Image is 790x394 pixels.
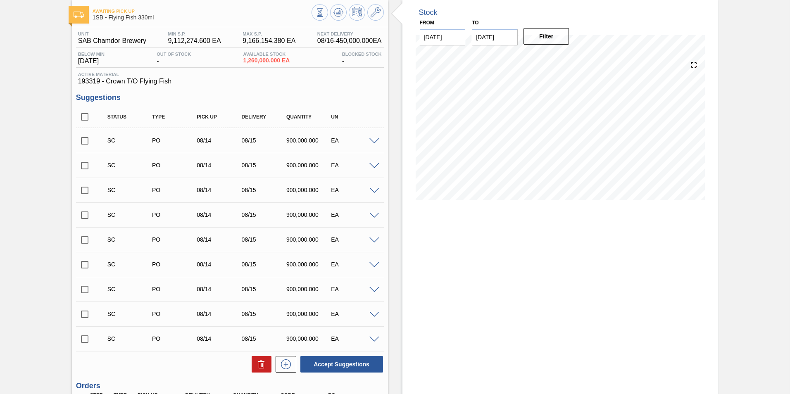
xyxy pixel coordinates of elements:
span: MAX S.P. [243,31,295,36]
div: 08/15/2025 [240,211,290,218]
div: Suggestion Created [105,335,155,342]
span: 08/16 - 450,000.000 EA [317,37,382,45]
div: 08/14/2025 [195,286,245,292]
div: Suggestion Created [105,261,155,268]
span: 1SB - Flying Fish 330ml [93,14,312,21]
span: 9,112,274.600 EA [168,37,221,45]
div: Suggestion Created [105,211,155,218]
div: EA [329,311,379,317]
div: Purchase order [150,311,200,317]
div: Purchase order [150,261,200,268]
div: EA [329,335,379,342]
div: Suggestion Created [105,236,155,243]
div: Purchase order [150,211,200,218]
div: 900,000.000 [284,162,334,169]
div: 900,000.000 [284,137,334,144]
div: 08/14/2025 [195,236,245,243]
div: EA [329,261,379,268]
div: Purchase order [150,162,200,169]
div: 08/14/2025 [195,162,245,169]
div: Suggestion Created [105,187,155,193]
span: Out Of Stock [157,52,191,57]
input: mm/dd/yyyy [420,29,466,45]
div: Type [150,114,200,120]
div: 08/15/2025 [240,311,290,317]
span: 9,166,154.380 EA [243,37,295,45]
div: EA [329,286,379,292]
div: 900,000.000 [284,187,334,193]
div: 08/15/2025 [240,137,290,144]
div: 08/14/2025 [195,137,245,144]
span: Blocked Stock [342,52,382,57]
button: Go to Master Data / General [367,4,384,21]
div: 08/14/2025 [195,335,245,342]
div: 08/14/2025 [195,311,245,317]
button: Filter [523,28,569,45]
span: 193319 - Crown T/O Flying Fish [78,78,382,85]
button: Update Chart [330,4,347,21]
div: EA [329,187,379,193]
span: [DATE] [78,57,105,65]
span: Unit [78,31,146,36]
span: Next Delivery [317,31,382,36]
button: Schedule Inventory [349,4,365,21]
div: Delivery [240,114,290,120]
div: EA [329,137,379,144]
div: Delete Suggestions [247,356,271,373]
span: Below Min [78,52,105,57]
div: 900,000.000 [284,311,334,317]
div: Suggestion Created [105,137,155,144]
h3: Orders [76,382,384,390]
span: 1,260,000.000 EA [243,57,290,64]
div: Suggestion Created [105,162,155,169]
span: Awaiting Pick Up [93,9,312,14]
div: UN [329,114,379,120]
div: 08/14/2025 [195,187,245,193]
span: Available Stock [243,52,290,57]
div: 08/15/2025 [240,286,290,292]
div: Quantity [284,114,334,120]
div: Suggestion Created [105,286,155,292]
button: Stocks Overview [312,4,328,21]
div: Pick up [195,114,245,120]
label: From [420,20,434,26]
div: 900,000.000 [284,261,334,268]
img: Ícone [74,12,84,18]
div: EA [329,211,379,218]
div: - [155,52,193,65]
div: Purchase order [150,236,200,243]
div: Status [105,114,155,120]
div: 08/15/2025 [240,335,290,342]
div: 08/14/2025 [195,261,245,268]
div: 08/15/2025 [240,187,290,193]
div: 08/15/2025 [240,236,290,243]
div: Accept Suggestions [296,355,384,373]
div: 08/14/2025 [195,211,245,218]
button: Accept Suggestions [300,356,383,373]
h3: Suggestions [76,93,384,102]
div: New suggestion [271,356,296,373]
div: - [340,52,384,65]
div: Purchase order [150,187,200,193]
div: 900,000.000 [284,286,334,292]
div: EA [329,236,379,243]
div: Purchase order [150,335,200,342]
div: 900,000.000 [284,335,334,342]
div: Stock [419,8,438,17]
label: to [472,20,478,26]
span: Active Material [78,72,382,77]
div: Purchase order [150,137,200,144]
div: Purchase order [150,286,200,292]
span: SAB Chamdor Brewery [78,37,146,45]
div: 08/15/2025 [240,162,290,169]
div: Suggestion Created [105,311,155,317]
div: EA [329,162,379,169]
div: 900,000.000 [284,236,334,243]
input: mm/dd/yyyy [472,29,518,45]
div: 08/15/2025 [240,261,290,268]
div: 900,000.000 [284,211,334,218]
span: MIN S.P. [168,31,221,36]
